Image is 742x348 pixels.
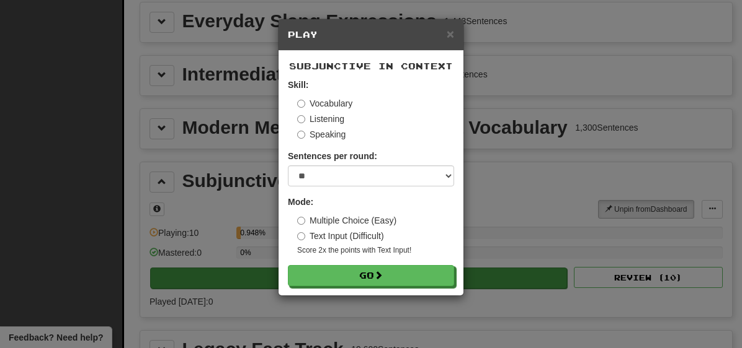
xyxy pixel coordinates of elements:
[447,27,454,41] span: ×
[297,100,305,108] input: Vocabulary
[297,128,346,141] label: Speaking
[289,61,453,71] span: Subjunctive in Context
[297,115,305,123] input: Listening
[288,197,313,207] strong: Mode:
[288,150,377,162] label: Sentences per round:
[297,245,454,256] small: Score 2x the points with Text Input !
[288,80,308,90] strong: Skill:
[297,113,344,125] label: Listening
[297,232,305,240] input: Text Input (Difficult)
[288,28,454,41] h5: Play
[297,230,384,242] label: Text Input (Difficult)
[297,217,305,225] input: Multiple Choice (Easy)
[447,27,454,40] button: Close
[297,214,396,227] label: Multiple Choice (Easy)
[297,131,305,139] input: Speaking
[288,265,454,286] button: Go
[297,97,352,110] label: Vocabulary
